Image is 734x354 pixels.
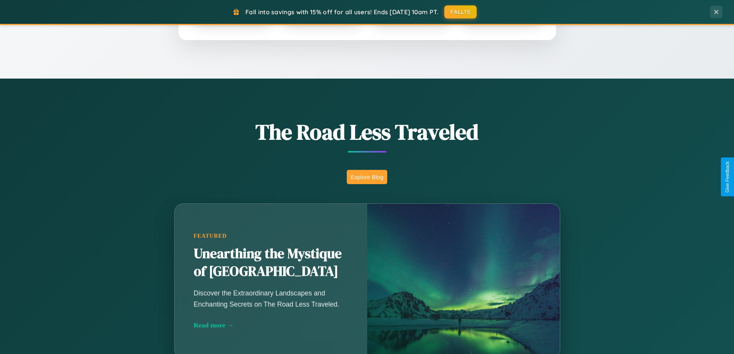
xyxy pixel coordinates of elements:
h2: Unearthing the Mystique of [GEOGRAPHIC_DATA] [194,245,348,280]
div: Give Feedback [725,161,730,193]
button: FALL15 [444,5,477,18]
button: Explore Blog [347,170,387,184]
p: Discover the Extraordinary Landscapes and Enchanting Secrets on The Road Less Traveled. [194,288,348,309]
h1: The Road Less Traveled [136,117,598,147]
div: Featured [194,233,348,239]
div: Read more → [194,321,348,329]
span: Fall into savings with 15% off for all users! Ends [DATE] 10am PT. [245,8,438,16]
